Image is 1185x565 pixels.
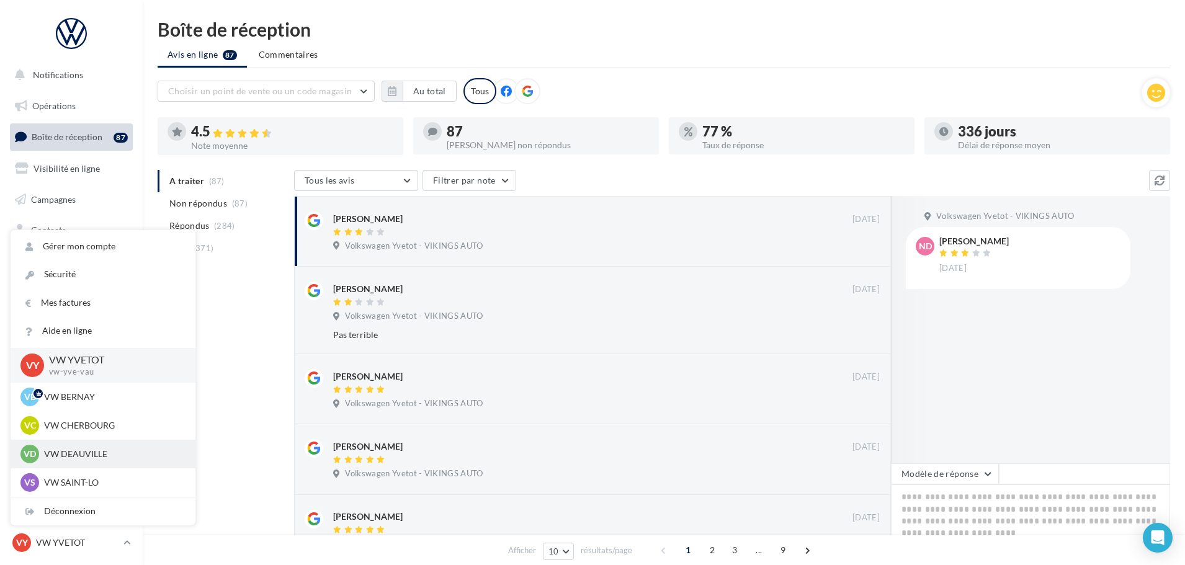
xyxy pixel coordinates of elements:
span: Campagnes [31,194,76,204]
span: [DATE] [852,442,880,453]
div: Déconnexion [11,497,195,525]
div: [PERSON_NAME] [333,370,403,383]
span: Volkswagen Yvetot - VIKINGS AUTO [345,241,483,252]
a: Médiathèque [7,248,135,274]
a: Contacts [7,217,135,243]
div: [PERSON_NAME] [333,510,403,523]
button: Filtrer par note [423,170,516,191]
span: 1 [678,540,698,560]
div: [PERSON_NAME] [939,237,1009,246]
span: Tous les avis [305,175,355,185]
button: Tous les avis [294,170,418,191]
p: VW YVETOT [36,536,118,549]
span: Contacts [31,225,66,235]
p: VW CHERBOURG [44,419,181,432]
a: PLV et print personnalisable [7,309,135,346]
span: 2 [702,540,722,560]
a: Gérer mon compte [11,233,195,260]
span: Répondus [169,220,210,232]
button: Modèle de réponse [891,463,999,484]
button: Au total [382,81,457,102]
span: VC [24,419,36,432]
span: VB [24,391,36,403]
button: Notifications [7,62,130,88]
a: Mes factures [11,289,195,317]
div: Note moyenne [191,141,393,150]
span: ND [919,240,932,252]
span: Opérations [32,100,76,111]
span: résultats/page [581,545,632,556]
span: Afficher [508,545,536,556]
button: Choisir un point de vente ou un code magasin [158,81,375,102]
span: VD [24,448,36,460]
div: Open Intercom Messenger [1143,523,1173,553]
div: Tous [463,78,496,104]
span: (87) [232,198,248,208]
span: VS [24,476,35,489]
span: Boîte de réception [32,131,102,142]
p: VW DEAUVILLE [44,448,181,460]
button: Au total [403,81,457,102]
span: VY [16,536,28,549]
span: Volkswagen Yvetot - VIKINGS AUTO [345,468,483,479]
span: [DATE] [852,214,880,225]
span: 10 [548,546,559,556]
div: 336 jours [958,125,1160,138]
a: Campagnes DataOnDemand [7,351,135,388]
span: Visibilité en ligne [34,163,100,174]
div: 87 [447,125,649,138]
span: Volkswagen Yvetot - VIKINGS AUTO [345,398,483,409]
span: (371) [193,243,214,253]
a: Calendrier [7,279,135,305]
span: [DATE] [852,284,880,295]
div: Boîte de réception [158,20,1170,38]
p: vw-yve-vau [49,367,176,378]
a: Opérations [7,93,135,119]
span: 9 [773,540,793,560]
div: [PERSON_NAME] [333,213,403,225]
div: Pas terrible [333,329,799,341]
span: [DATE] [939,263,967,274]
span: Volkswagen Yvetot - VIKINGS AUTO [936,211,1074,222]
span: ... [749,540,769,560]
p: VW BERNAY [44,391,181,403]
span: Notifications [33,69,83,80]
div: 4.5 [191,125,393,139]
div: [PERSON_NAME] non répondus [447,141,649,149]
div: 77 % [702,125,905,138]
a: Boîte de réception87 [7,123,135,150]
span: (284) [214,221,235,231]
div: Délai de réponse moyen [958,141,1160,149]
a: VY VW YVETOT [10,531,133,554]
span: [DATE] [852,371,880,383]
p: VW SAINT-LO [44,476,181,489]
button: 10 [543,543,575,560]
span: Commentaires [259,48,318,61]
a: Aide en ligne [11,317,195,345]
span: [DATE] [852,512,880,523]
span: Volkswagen Yvetot - VIKINGS AUTO [345,311,483,322]
div: Taux de réponse [702,141,905,149]
span: 3 [725,540,745,560]
span: Non répondus [169,197,227,210]
div: 87 [114,133,128,143]
a: Sécurité [11,260,195,288]
div: [PERSON_NAME] [333,283,403,295]
div: [PERSON_NAME] [333,440,403,453]
a: Campagnes [7,187,135,213]
span: VY [26,358,39,372]
p: VW YVETOT [49,353,176,367]
span: Choisir un point de vente ou un code magasin [168,86,352,96]
a: Visibilité en ligne [7,156,135,182]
